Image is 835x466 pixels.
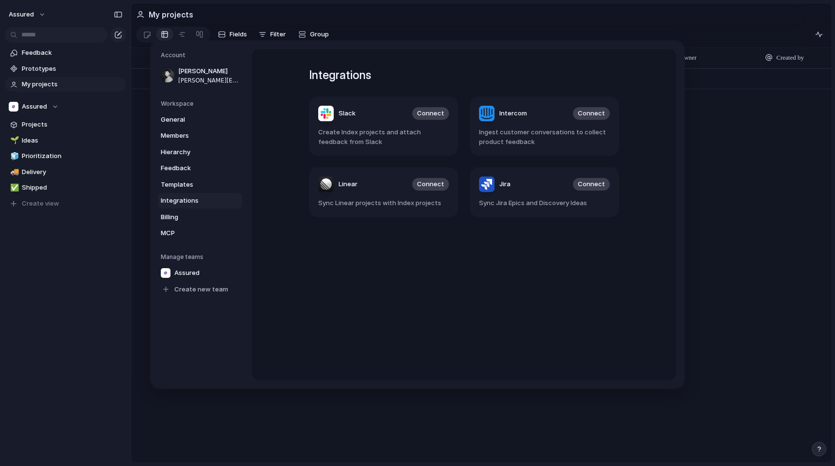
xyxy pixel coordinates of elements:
[161,196,223,206] span: Integrations
[573,107,610,120] button: Connect
[161,252,242,261] h5: Manage teams
[573,178,610,191] button: Connect
[161,163,223,173] span: Feedback
[161,228,223,238] span: MCP
[318,198,449,208] span: Sync Linear projects with Index projects
[161,131,223,141] span: Members
[158,128,242,144] a: Members
[161,114,223,124] span: General
[578,109,605,118] span: Connect
[161,51,242,60] h5: Account
[339,179,357,189] span: Linear
[499,179,510,189] span: Jira
[417,109,444,118] span: Connect
[161,212,223,222] span: Billing
[158,209,242,225] a: Billing
[309,66,619,84] h1: Integrations
[158,265,242,280] a: Assured
[158,64,242,88] a: [PERSON_NAME][PERSON_NAME][EMAIL_ADDRESS][DOMAIN_NAME]
[499,109,527,118] span: Intercom
[318,128,449,146] span: Create Index projects and attach feedback from Slack
[417,179,444,189] span: Connect
[339,109,356,118] span: Slack
[158,225,242,241] a: MCP
[161,179,223,189] span: Templates
[578,179,605,189] span: Connect
[174,284,228,294] span: Create new team
[479,128,610,146] span: Ingest customer conversations to collect product feedback
[161,99,242,108] h5: Workspace
[158,112,242,127] a: General
[178,66,240,76] span: [PERSON_NAME]
[158,193,242,209] a: Integrations
[412,107,449,120] button: Connect
[412,178,449,191] button: Connect
[479,198,610,208] span: Sync Jira Epics and Discovery Ideas
[158,144,242,160] a: Hierarchy
[158,281,242,297] a: Create new team
[158,177,242,192] a: Templates
[158,161,242,176] a: Feedback
[174,268,200,277] span: Assured
[161,147,223,157] span: Hierarchy
[178,76,240,84] span: [PERSON_NAME][EMAIL_ADDRESS][DOMAIN_NAME]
